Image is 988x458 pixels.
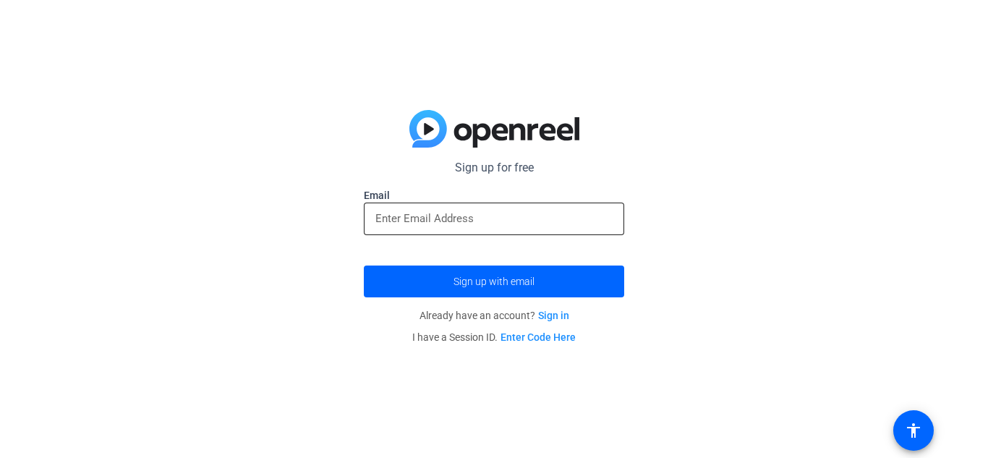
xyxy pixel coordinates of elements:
[501,331,576,343] a: Enter Code Here
[412,331,576,343] span: I have a Session ID.
[375,210,613,227] input: Enter Email Address
[538,310,569,321] a: Sign in
[364,188,624,203] label: Email
[364,159,624,177] p: Sign up for free
[364,266,624,297] button: Sign up with email
[905,422,922,439] mat-icon: accessibility
[420,310,569,321] span: Already have an account?
[409,110,579,148] img: blue-gradient.svg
